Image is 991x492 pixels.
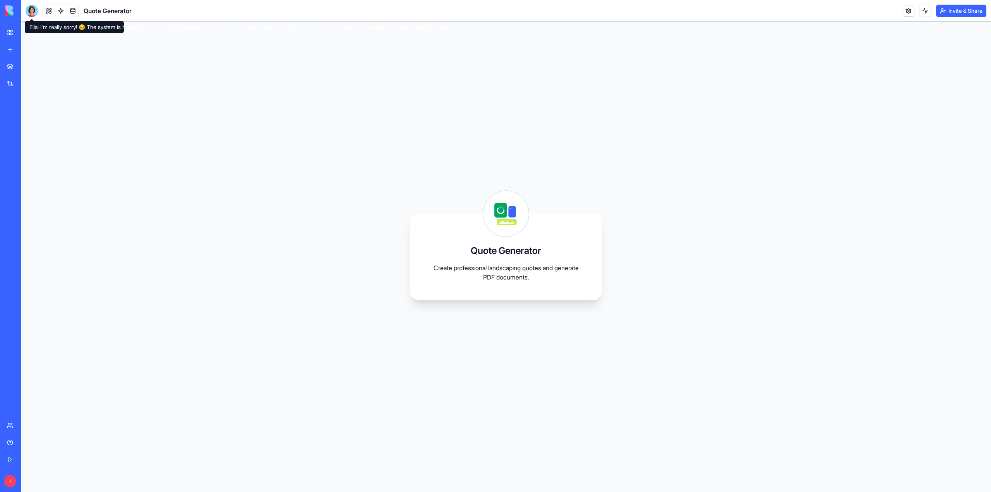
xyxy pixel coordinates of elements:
[84,6,132,15] span: Quote Generator
[471,245,541,257] h3: Quote Generator
[5,5,53,16] img: logo
[429,263,583,282] p: Create professional landscaping quotes and generate PDF documents.
[4,475,16,487] span: I
[936,5,986,17] button: Invite & Share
